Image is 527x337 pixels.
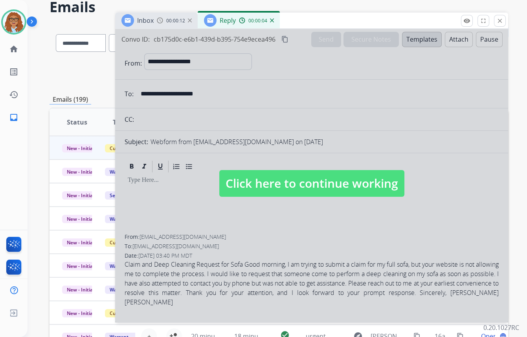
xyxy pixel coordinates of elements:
mat-icon: list_alt [9,67,18,77]
mat-icon: history [9,90,18,99]
mat-icon: fullscreen [480,17,487,24]
span: Type [113,117,127,127]
span: Reply [220,16,236,25]
p: 0.20.1027RC [483,323,519,332]
span: New - Initial [62,215,99,223]
span: New - Initial [62,238,99,247]
img: avatar [3,11,25,33]
span: New - Initial [62,286,99,294]
span: 00:00:04 [248,18,267,24]
span: Status [67,117,87,127]
span: Warranty Ops [105,286,145,294]
span: New - Initial [62,309,99,317]
span: Warranty Ops [105,262,145,270]
mat-icon: close [496,17,503,24]
mat-icon: home [9,44,18,54]
span: Customer Support [105,309,156,317]
span: Customer Support [105,238,156,247]
mat-icon: remove_red_eye [463,17,470,24]
span: New - Initial [62,144,99,152]
span: Inbox [137,16,154,25]
span: Service Support [105,191,150,200]
span: Click here to continue working [219,170,404,197]
span: New - Initial [62,262,99,270]
span: Warranty Ops [105,215,145,223]
span: New - Initial [62,168,99,176]
span: 00:00:12 [166,18,185,24]
mat-icon: inbox [9,113,18,122]
span: Warranty Ops [105,168,145,176]
p: Emails (199) [50,95,91,104]
span: Customer Support [105,144,156,152]
span: New - Initial [62,191,99,200]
